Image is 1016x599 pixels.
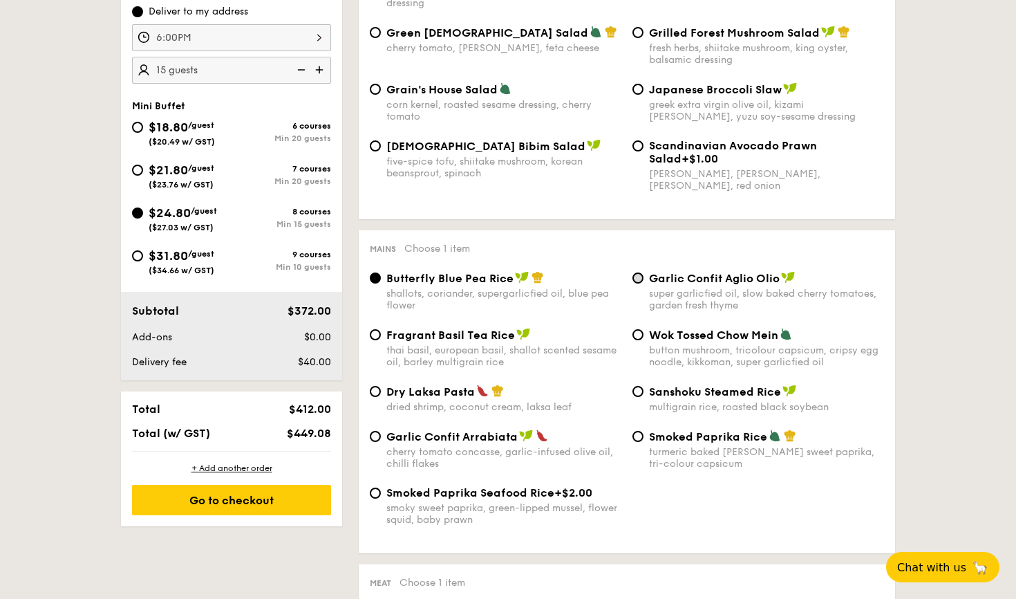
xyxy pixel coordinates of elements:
input: Butterfly Blue Pea Riceshallots, coriander, supergarlicfied oil, blue pea flower [370,273,381,284]
div: fresh herbs, shiitake mushroom, king oyster, balsamic dressing [649,42,884,66]
span: Delivery fee [132,356,187,368]
img: icon-chef-hat.a58ddaea.svg [491,385,504,397]
input: Garlic Confit Aglio Oliosuper garlicfied oil, slow baked cherry tomatoes, garden fresh thyme [632,273,643,284]
div: thai basil, european basil, shallot scented sesame oil, barley multigrain rice [386,344,621,368]
img: icon-vegetarian.fe4039eb.svg [499,82,511,95]
span: +$1.00 [681,152,718,165]
div: 6 courses [232,121,331,131]
div: 7 courses [232,164,331,174]
span: $372.00 [288,304,331,317]
div: 9 courses [232,250,331,259]
img: icon-spicy.37a8142b.svg [476,385,489,397]
img: icon-vegetarian.fe4039eb.svg [780,328,792,340]
span: ($34.66 w/ GST) [149,266,214,275]
img: icon-vegetarian.fe4039eb.svg [769,430,781,442]
div: Min 20 guests [232,176,331,186]
div: dried shrimp, coconut cream, laksa leaf [386,401,621,413]
input: Event time [132,24,331,51]
input: $31.80/guest($34.66 w/ GST)9 coursesMin 10 guests [132,250,143,261]
span: Meat [370,578,391,588]
span: Japanese Broccoli Slaw [649,83,782,96]
img: icon-chef-hat.a58ddaea.svg [838,26,850,38]
input: Japanese Broccoli Slawgreek extra virgin olive oil, kizami [PERSON_NAME], yuzu soy-sesame dressing [632,84,643,95]
input: [DEMOGRAPHIC_DATA] Bibim Saladfive-spice tofu, shiitake mushroom, korean beansprout, spinach [370,140,381,151]
div: shallots, coriander, supergarlicfied oil, blue pea flower [386,288,621,311]
span: Garlic Confit Aglio Olio [649,272,780,285]
span: Mains [370,244,396,254]
img: icon-spicy.37a8142b.svg [536,430,548,442]
div: multigrain rice, roasted black soybean [649,401,884,413]
span: Smoked Paprika Seafood Rice [386,486,554,499]
span: $24.80 [149,205,191,221]
span: ($23.76 w/ GST) [149,180,214,190]
img: icon-chef-hat.a58ddaea.svg [531,271,544,284]
div: 8 courses [232,207,331,216]
span: Total [132,403,160,416]
span: Grilled Forest Mushroom Salad [649,26,820,39]
input: Garlic Confit Arrabiatacherry tomato concasse, garlic-infused olive oil, chilli flakes [370,431,381,442]
input: Scandinavian Avocado Prawn Salad+$1.00[PERSON_NAME], [PERSON_NAME], [PERSON_NAME], red onion [632,140,643,151]
span: /guest [188,163,214,173]
span: Subtotal [132,304,179,317]
img: icon-vegan.f8ff3823.svg [821,26,835,38]
div: Min 10 guests [232,262,331,272]
input: Smoked Paprika Riceturmeric baked [PERSON_NAME] sweet paprika, tri-colour capsicum [632,431,643,442]
input: $18.80/guest($20.49 w/ GST)6 coursesMin 20 guests [132,122,143,133]
span: Choose 1 item [399,577,465,589]
span: $412.00 [289,403,331,416]
div: five-spice tofu, shiitake mushroom, korean beansprout, spinach [386,156,621,179]
span: $18.80 [149,120,188,135]
span: Sanshoku Steamed Rice [649,385,781,398]
span: Dry Laksa Pasta [386,385,475,398]
img: icon-vegan.f8ff3823.svg [781,271,795,284]
span: Wok Tossed Chow Mein [649,329,778,342]
div: Min 20 guests [232,133,331,143]
div: cherry tomato concasse, garlic-infused olive oil, chilli flakes [386,446,621,470]
img: icon-vegan.f8ff3823.svg [516,328,530,340]
span: $0.00 [304,331,331,343]
span: Garlic Confit Arrabiata [386,430,518,443]
img: icon-vegetarian.fe4039eb.svg [590,26,602,38]
span: Deliver to my address [149,5,248,19]
img: icon-reduce.1d2dbef1.svg [290,57,310,83]
input: Number of guests [132,57,331,84]
span: $31.80 [149,248,188,264]
span: Green [DEMOGRAPHIC_DATA] Salad [386,26,588,39]
input: Grain's House Saladcorn kernel, roasted sesame dressing, cherry tomato [370,84,381,95]
span: Butterfly Blue Pea Rice [386,272,514,285]
span: Smoked Paprika Rice [649,430,767,443]
img: icon-chef-hat.a58ddaea.svg [605,26,617,38]
div: turmeric baked [PERSON_NAME] sweet paprika, tri-colour capsicum [649,446,884,470]
span: +$2.00 [554,486,592,499]
img: icon-add.58712e84.svg [310,57,331,83]
div: + Add another order [132,463,331,474]
div: super garlicfied oil, slow baked cherry tomatoes, garden fresh thyme [649,288,884,311]
input: Dry Laksa Pastadried shrimp, coconut cream, laksa leaf [370,386,381,397]
input: Sanshoku Steamed Ricemultigrain rice, roasted black soybean [632,386,643,397]
span: Scandinavian Avocado Prawn Salad [649,139,817,165]
input: Wok Tossed Chow Meinbutton mushroom, tricolour capsicum, cripsy egg noodle, kikkoman, super garli... [632,329,643,340]
span: $21.80 [149,163,188,178]
input: Green [DEMOGRAPHIC_DATA] Saladcherry tomato, [PERSON_NAME], feta cheese [370,27,381,38]
img: icon-vegan.f8ff3823.svg [587,139,601,151]
span: 🦙 [972,560,988,575]
input: $21.80/guest($23.76 w/ GST)7 coursesMin 20 guests [132,165,143,176]
input: Deliver to my address [132,6,143,17]
span: Add-ons [132,331,172,343]
input: Fragrant Basil Tea Ricethai basil, european basil, shallot scented sesame oil, barley multigrain ... [370,329,381,340]
span: /guest [188,249,214,259]
span: /guest [188,120,214,130]
input: Smoked Paprika Seafood Rice+$2.00smoky sweet paprika, green-lipped mussel, flower squid, baby prawn [370,488,381,499]
div: button mushroom, tricolour capsicum, cripsy egg noodle, kikkoman, super garlicfied oil [649,344,884,368]
div: Min 15 guests [232,219,331,229]
span: ($27.03 w/ GST) [149,223,214,232]
span: Fragrant Basil Tea Rice [386,329,515,342]
span: Total (w/ GST) [132,427,210,440]
div: smoky sweet paprika, green-lipped mussel, flower squid, baby prawn [386,502,621,526]
img: icon-vegan.f8ff3823.svg [519,430,533,442]
span: Mini Buffet [132,100,185,112]
div: greek extra virgin olive oil, kizami [PERSON_NAME], yuzu soy-sesame dressing [649,99,884,122]
span: Chat with us [897,561,966,574]
div: Go to checkout [132,485,331,515]
img: icon-vegan.f8ff3823.svg [515,271,529,284]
